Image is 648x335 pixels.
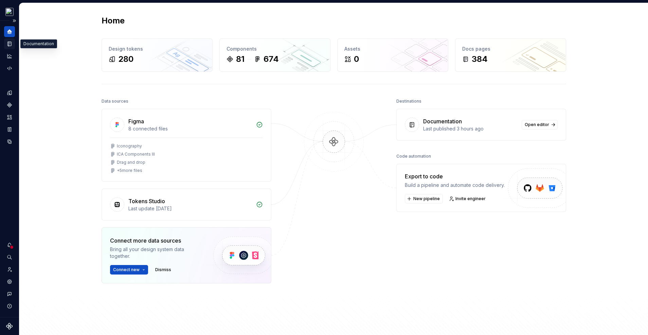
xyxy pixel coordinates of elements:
div: Build a pipeline and automate code delivery. [405,182,505,189]
button: New pipeline [405,194,443,204]
button: Contact support [4,288,15,299]
div: 8 connected files [128,125,252,132]
button: Notifications [4,240,15,250]
div: Figma [128,117,144,125]
div: Drag and drop [117,160,145,165]
div: Connect more data sources [110,236,202,245]
div: 280 [118,54,133,65]
div: ICA Components III [117,152,155,157]
div: Design tokens [109,46,205,52]
a: Components [4,100,15,110]
div: Last published 3 hours ago [423,125,518,132]
img: 6523a3b9-8e87-42c6-9977-0b9a54b06238.png [5,8,14,16]
svg: Supernova Logo [6,323,13,330]
div: Documentation [423,117,462,125]
button: Expand sidebar [10,16,19,25]
button: Dismiss [152,265,174,275]
a: Invite team [4,264,15,275]
div: 81 [236,54,245,65]
a: Storybook stories [4,124,15,135]
a: Design tokens [4,87,15,98]
a: Assets0 [337,38,448,72]
div: Assets [344,46,441,52]
div: Bring all your design system data together. [110,246,202,260]
div: + 5 more files [117,168,142,173]
a: Components81674 [219,38,330,72]
div: Code automation [396,152,431,161]
div: Last update [DATE] [128,205,252,212]
a: Assets [4,112,15,123]
a: Settings [4,276,15,287]
a: Invite engineer [447,194,489,204]
div: 384 [472,54,488,65]
span: Invite engineer [455,196,486,201]
a: Figma8 connected filesIconographyICA Components IIIDrag and drop+5more files [102,109,271,182]
div: Tokens Studio [128,197,165,205]
div: Docs pages [462,46,559,52]
div: Data sources [102,96,128,106]
div: Iconography [117,143,142,149]
h2: Home [102,15,125,26]
div: Documentation [20,39,57,48]
a: Code automation [4,63,15,74]
a: Docs pages384 [455,38,566,72]
div: Components [227,46,323,52]
div: Destinations [396,96,421,106]
a: Open editor [522,120,558,129]
span: Dismiss [155,267,171,272]
button: Connect new [110,265,148,275]
div: Export to code [405,172,505,180]
a: Documentation [4,38,15,49]
a: Data sources [4,136,15,147]
a: Analytics [4,51,15,61]
span: New pipeline [413,196,440,201]
a: Design tokens280 [102,38,213,72]
span: Connect new [113,267,140,272]
a: Home [4,26,15,37]
a: Tokens StudioLast update [DATE] [102,189,271,221]
span: Open editor [525,122,549,127]
button: Search ⌘K [4,252,15,263]
div: 674 [264,54,279,65]
div: 0 [354,54,359,65]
